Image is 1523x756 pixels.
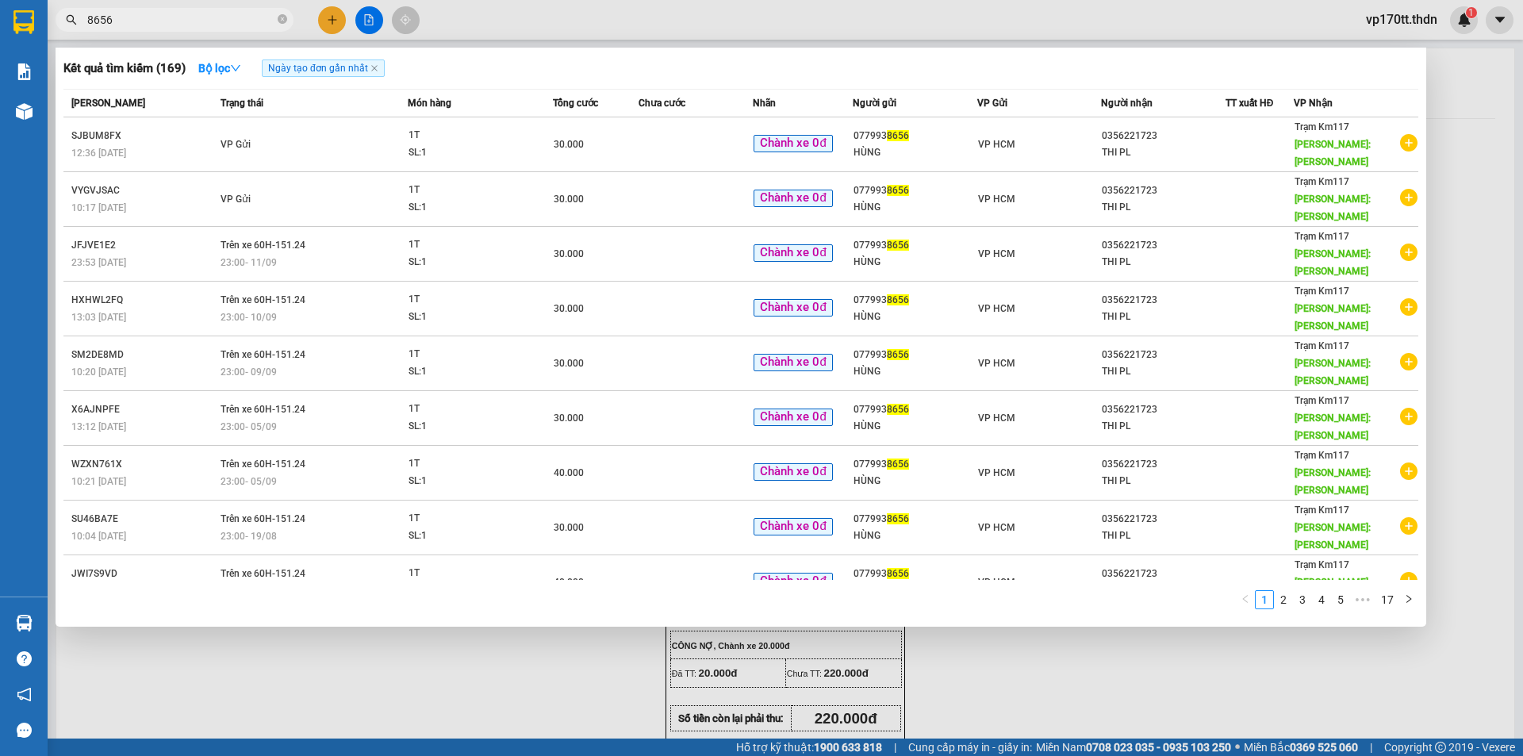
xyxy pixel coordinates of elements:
span: Chành xe 0đ [754,354,832,371]
span: VP HCM [36,65,69,75]
strong: NHÀ XE THUẬN HƯƠNG [60,9,227,26]
div: 077993 [854,237,976,254]
span: plus-circle [1400,517,1418,535]
div: WZXN761X [71,456,216,473]
strong: Bộ lọc [198,62,241,75]
input: Tìm tên, số ĐT hoặc mã đơn [87,11,274,29]
span: VP Gửi [977,98,1007,109]
a: 2 [1275,591,1292,608]
div: HÙNG [854,363,976,380]
div: SL: 1 [409,473,527,490]
span: 23:00 - 05/09 [221,476,277,487]
span: VP HCM [978,467,1015,478]
span: Trạng thái [221,98,263,109]
span: Trên xe 60H-151.24 [221,568,305,579]
div: HÙNG [854,418,976,435]
span: 30.000 [554,522,584,533]
span: search [66,14,77,25]
div: 1T [409,565,527,582]
span: [STREET_ADDRESS] [121,98,205,108]
span: Trên xe 60H-151.24 [221,404,305,415]
span: plus-circle [1400,134,1418,152]
span: 8656 [887,130,909,141]
img: warehouse-icon [16,103,33,120]
h3: Kết quả tìm kiếm ( 169 ) [63,60,186,77]
span: Tổng cước [553,98,598,109]
div: 1T [409,291,527,309]
span: left [1241,594,1250,604]
span: Trên xe 60H-151.24 [221,349,305,360]
li: 3 [1293,590,1312,609]
span: 40.000 [554,577,584,588]
span: 12:36 [DATE] [71,148,126,159]
div: THI PL [1102,144,1225,161]
div: SU46BA7E [71,511,216,528]
div: SL: 1 [409,309,527,326]
div: 0356221723 [1102,237,1225,254]
li: 17 [1375,590,1399,609]
span: [PERSON_NAME]: [PERSON_NAME] [1295,248,1371,277]
span: 30.000 [554,139,584,150]
span: Trên xe 60H-151.24 [221,294,305,305]
div: HÙNG [854,528,976,544]
div: SL: 1 [409,363,527,381]
img: logo [10,11,50,51]
span: [PERSON_NAME]: [PERSON_NAME] [1295,194,1371,222]
div: SJBUM8FX [71,128,216,144]
span: close-circle [278,13,287,28]
span: close [370,64,378,72]
span: 13:03 [DATE] [71,312,126,323]
li: 4 [1312,590,1331,609]
strong: HCM - ĐỊNH QUÁN - PHƯƠNG LÂM [74,43,214,53]
div: HÙNG [854,144,976,161]
div: HXHWL2FQ [71,292,216,309]
span: 10:04 [DATE] [71,531,126,542]
a: 4 [1313,591,1330,608]
span: close-circle [278,14,287,24]
span: Trạm Km117 [1295,286,1349,297]
span: VP Nhận: [121,65,158,75]
div: 077993 [854,511,976,528]
span: Người gửi [853,98,896,109]
span: Trạm Km117 [157,65,208,75]
div: THI PL [1102,199,1225,216]
div: THI PL [1102,363,1225,380]
div: 1T [409,510,527,528]
div: JWI7S9VD [71,566,216,582]
div: SL: 1 [409,528,527,545]
span: Món hàng [408,98,451,109]
span: Chành xe 0đ [754,299,832,317]
span: 8656 [887,349,909,360]
span: 8656 [887,294,909,305]
div: 0356221723 [1102,511,1225,528]
span: [PERSON_NAME]: [PERSON_NAME] [1295,413,1371,441]
img: warehouse-icon [16,615,33,631]
a: 3 [1294,591,1311,608]
span: 30.000 [554,303,584,314]
span: question-circle [17,651,32,666]
span: VP Gửi: [6,65,36,75]
span: [PERSON_NAME]: [PERSON_NAME] [1295,467,1371,496]
span: plus-circle [1400,408,1418,425]
span: 8656 [887,240,909,251]
span: VP HCM [978,358,1015,369]
a: 5 [1332,591,1349,608]
div: SL: 1 [409,144,527,162]
span: 8656 [887,513,909,524]
div: 0356221723 [1102,292,1225,309]
span: Trên xe 60H-151.24 [221,240,305,251]
div: 0356221723 [1102,347,1225,363]
span: 30.000 [554,413,584,424]
span: Trạm Km117 [1295,231,1349,242]
span: 40.000 [554,467,584,478]
span: 10:21 [DATE] [71,476,126,487]
div: 077993 [854,456,976,473]
span: 23:00 - 05/09 [221,421,277,432]
span: 23:00 - 19/08 [221,531,277,542]
span: Trạm Km117 [1295,505,1349,516]
div: 1T [409,455,527,473]
span: plus-circle [1400,189,1418,206]
span: VP Gửi [221,194,251,205]
div: THI PL [1102,473,1225,489]
div: THI PL [1102,254,1225,271]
